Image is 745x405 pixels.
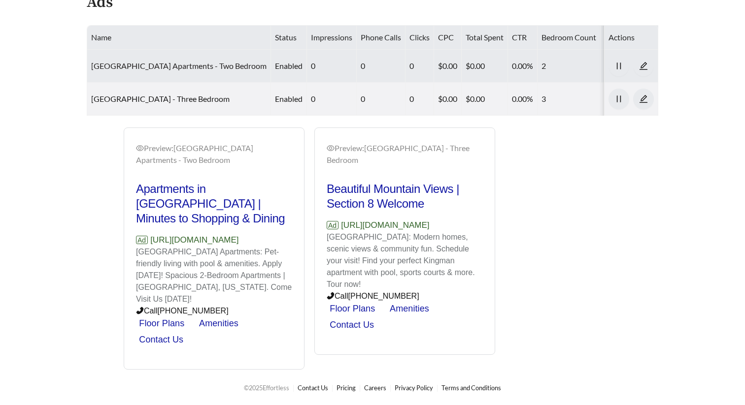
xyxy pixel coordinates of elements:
td: 0 [307,50,357,83]
p: Call [PHONE_NUMBER] [327,290,483,302]
a: Terms and Conditions [441,384,501,392]
th: Clicks [406,26,434,50]
th: PMS/Scraper Unit Price [601,26,689,50]
td: $0.00 [462,83,508,116]
button: edit [633,56,654,76]
td: 0 [357,83,406,116]
p: [GEOGRAPHIC_DATA] Apartments: Pet-friendly living with pool & amenities. Apply [DATE]! Spacious 2... [136,246,292,305]
td: 2 [538,50,601,83]
span: Ad [136,236,148,244]
a: Floor Plans [139,318,184,328]
th: Phone Calls [357,26,406,50]
th: Name [87,26,271,50]
span: eye [136,144,144,152]
td: 0 [406,50,434,83]
a: edit [633,61,654,70]
th: Total Spent [462,26,508,50]
a: Contact Us [139,335,183,344]
p: [URL][DOMAIN_NAME] [327,219,483,232]
td: Not Set [601,83,689,116]
td: $0.00 [434,83,462,116]
button: pause [609,56,629,76]
span: enabled [275,61,303,70]
h2: Apartments in [GEOGRAPHIC_DATA] | Minutes to Shopping & Dining [136,182,292,226]
span: phone [327,292,335,300]
button: pause [609,89,629,109]
th: Actions [605,26,658,50]
th: Impressions [307,26,357,50]
button: edit [633,89,654,109]
a: Amenities [390,304,429,313]
div: Preview: [GEOGRAPHIC_DATA] - Three Bedroom [327,142,483,166]
td: 0.00% [508,50,538,83]
td: 0 [406,83,434,116]
td: 0 [357,50,406,83]
span: CTR [512,32,527,42]
p: [GEOGRAPHIC_DATA]: Modern homes, scenic views & community fun. Schedule your visit! Find your per... [327,231,483,290]
td: Not Set [601,50,689,83]
span: pause [609,62,629,70]
a: edit [633,94,654,103]
a: Privacy Policy [395,384,433,392]
a: [GEOGRAPHIC_DATA] Apartments - Two Bedroom [91,61,267,70]
th: Bedroom Count [538,26,601,50]
span: CPC [438,32,454,42]
a: Contact Us [330,320,374,330]
td: 0.00% [508,83,538,116]
td: 0 [307,83,357,116]
span: phone [136,307,144,314]
a: Pricing [337,384,356,392]
span: eye [327,144,335,152]
td: 3 [538,83,601,116]
a: [GEOGRAPHIC_DATA] - Three Bedroom [91,94,230,103]
span: edit [634,62,653,70]
span: enabled [275,94,303,103]
h2: Beautiful Mountain Views | Section 8 Welcome [327,182,483,211]
span: © 2025 Effortless [244,384,289,392]
a: Careers [364,384,386,392]
span: edit [634,94,653,103]
td: $0.00 [434,50,462,83]
span: pause [609,94,629,103]
span: Ad [327,221,339,229]
p: [URL][DOMAIN_NAME] [136,234,292,247]
p: Call [PHONE_NUMBER] [136,305,292,317]
a: Floor Plans [330,304,375,313]
th: Status [271,26,307,50]
div: Preview: [GEOGRAPHIC_DATA] Apartments - Two Bedroom [136,142,292,166]
a: Contact Us [298,384,328,392]
a: Amenities [199,318,238,328]
td: $0.00 [462,50,508,83]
